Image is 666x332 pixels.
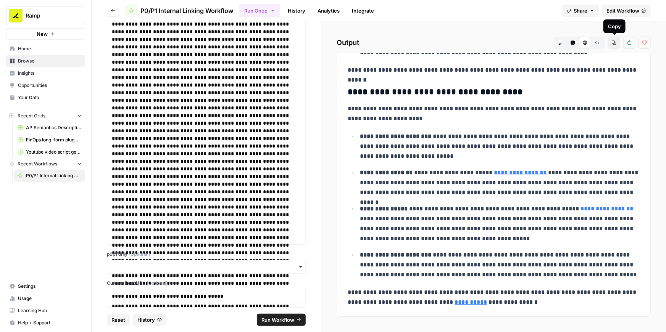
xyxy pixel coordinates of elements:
a: Opportunities [6,79,85,91]
span: Your Data [18,94,82,101]
button: Share [562,5,599,17]
span: FinOps long-form plug generator -> Publish Sanity updates [26,136,82,143]
a: History [283,5,310,17]
span: Recent Grids [18,112,45,119]
a: Youtube video script generator [14,146,85,158]
h2: Output [337,37,651,49]
button: History [133,314,166,326]
span: New [37,30,48,38]
a: Your Data [6,91,85,104]
a: FinOps long-form plug generator -> Publish Sanity updates [14,134,85,146]
span: Youtube video script generator [26,149,82,156]
span: Settings [18,283,82,290]
span: Share [574,7,587,14]
span: Insights [18,70,82,77]
a: Home [6,43,85,55]
span: P0/P1 Internal Linking Workflow [26,172,82,179]
span: (Optional) [129,251,150,258]
button: Recent Grids [6,110,85,122]
a: P0/P1 Internal Linking Workflow [125,5,233,17]
a: Insights [6,67,85,79]
span: Help + Support [18,319,82,326]
button: Recent Workflows [6,158,85,170]
a: P0/P1 Internal Linking Workflow [14,170,85,182]
span: Ramp [26,12,72,19]
a: Edit Workflow [602,5,651,17]
div: Copy [608,22,621,30]
span: History [137,316,155,324]
button: Workspace: Ramp [6,6,85,25]
span: Browse [18,58,82,64]
label: p0p1 only [107,251,306,258]
span: AP Semantics Descriptions [26,124,82,131]
span: P0/P1 Internal Linking Workflow [140,6,233,15]
a: Analytics [313,5,344,17]
a: Integrate [347,5,379,17]
span: Recent Workflows [18,160,57,167]
button: Reset [107,314,130,326]
a: Learning Hub [6,305,85,317]
span: Home [18,45,82,52]
button: Help + Support [6,317,85,329]
button: Run Once [239,4,280,17]
a: AP Semantics Descriptions [14,122,85,134]
label: Current Post URL [107,280,306,287]
a: Settings [6,280,85,292]
img: Ramp Logo [9,9,23,22]
p: Enter the URL of the current blog post to prevent self-linking (optional) [107,306,306,314]
span: Reset [111,316,125,324]
span: (Optional) [147,280,168,287]
button: Run Workflow [257,314,306,326]
button: New [6,28,85,40]
a: Usage [6,292,85,305]
a: Browse [6,55,85,67]
span: Run Workflow [261,316,294,324]
span: Edit Workflow [606,7,639,14]
span: Opportunities [18,82,82,89]
span: Learning Hub [18,307,82,314]
span: Usage [18,295,82,302]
